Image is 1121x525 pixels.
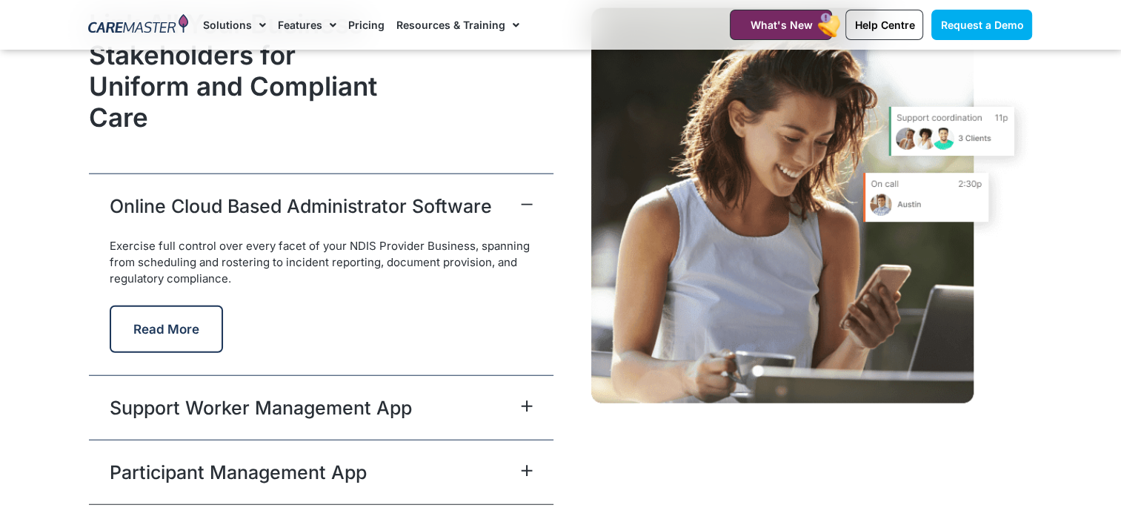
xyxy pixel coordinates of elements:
div: Online Cloud Based Administrator Software [89,174,553,238]
button: Read More [110,306,223,353]
a: Read More [110,323,223,337]
a: Online Cloud Based Administrator Software [110,193,492,219]
span: Request a Demo [940,19,1023,31]
div: Support Worker Management App [89,375,553,440]
img: A CareMaster NDIS Participant checks out the support list available through the NDIS Participant ... [591,8,1033,404]
img: CareMaster Logo [88,14,188,36]
span: What's New [750,19,812,31]
a: Participant Management App [110,459,367,486]
a: What's New [730,10,832,40]
div: Online Cloud Based Administrator Software [89,238,553,375]
span: Exercise full control over every facet of your NDIS Provider Business, spanning from scheduling a... [110,239,530,285]
span: Help Centre [854,19,914,31]
a: Support Worker Management App [110,394,412,421]
a: Help Centre [845,10,923,40]
h2: Link All Your Business Stakeholders for Uniform and Compliant Care [89,8,400,133]
div: Participant Management App [89,440,553,504]
a: Request a Demo [931,10,1032,40]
